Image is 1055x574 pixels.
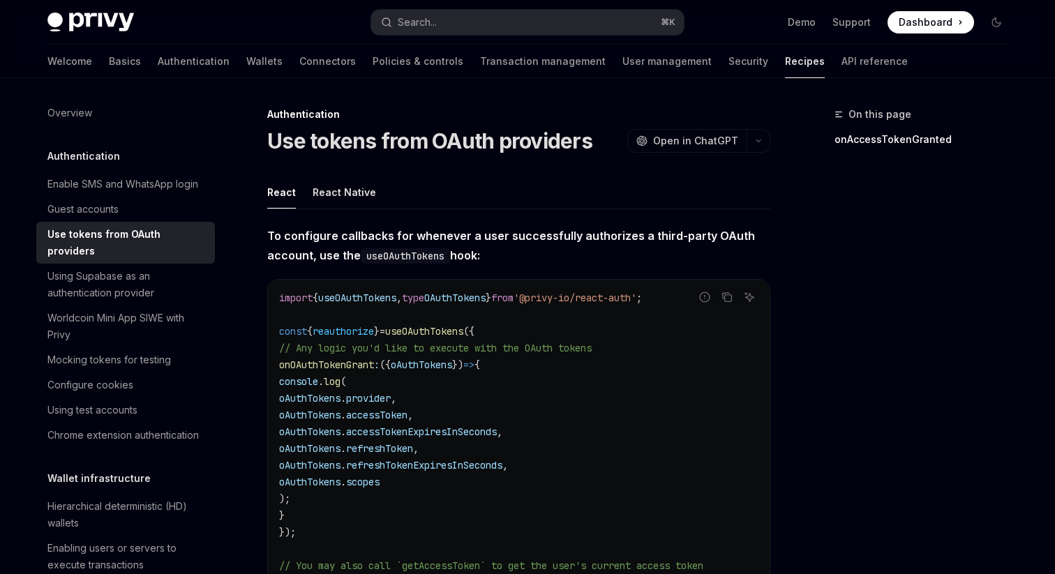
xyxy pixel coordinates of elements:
[391,358,452,371] span: oAuthTokens
[661,17,675,28] span: ⌘ K
[374,358,380,371] span: :
[346,425,497,438] span: accessTokenExpiresInSeconds
[391,392,396,405] span: ,
[899,15,952,29] span: Dashboard
[47,498,207,531] div: Hierarchical deterministic (HD) wallets
[346,392,391,405] span: provider
[47,352,171,368] div: Mocking tokens for testing
[452,358,463,371] span: })
[514,292,636,304] span: '@privy-io/react-auth'
[491,292,514,304] span: from
[36,100,215,126] a: Overview
[279,492,290,505] span: );
[47,470,151,487] h5: Wallet infrastructure
[407,409,413,421] span: ,
[374,325,380,338] span: }
[361,248,450,264] code: useOAuthTokens
[622,45,712,78] a: User management
[463,325,474,338] span: ({
[36,347,215,372] a: Mocking tokens for testing
[888,11,974,33] a: Dashboard
[788,15,816,29] a: Demo
[279,342,592,354] span: // Any logic you'd like to execute with the OAuth tokens
[47,402,137,418] div: Using test accounts
[313,292,318,304] span: {
[341,409,346,421] span: .
[740,288,758,306] button: Ask AI
[380,325,385,338] span: =
[267,176,296,209] div: React
[385,325,463,338] span: useOAuthTokens
[371,10,684,35] button: Open search
[36,423,215,448] a: Chrome extension authentication
[158,45,230,78] a: Authentication
[346,409,407,421] span: accessToken
[486,292,491,304] span: }
[36,398,215,423] a: Using test accounts
[279,409,341,421] span: oAuthTokens
[424,292,486,304] span: OAuthTokens
[841,45,908,78] a: API reference
[474,358,480,371] span: {
[341,375,346,388] span: (
[47,45,92,78] a: Welcome
[47,105,92,121] div: Overview
[848,106,911,123] span: On this page
[497,425,502,438] span: ,
[36,305,215,347] a: Worldcoin Mini App SIWE with Privy
[47,13,134,32] img: dark logo
[279,442,341,455] span: oAuthTokens
[313,325,374,338] span: reauthorize
[279,375,318,388] span: console
[785,45,825,78] a: Recipes
[47,226,207,259] div: Use tokens from OAuth providers
[47,377,133,393] div: Configure cookies
[480,45,606,78] a: Transaction management
[653,134,738,148] span: Open in ChatGPT
[36,222,215,264] a: Use tokens from OAuth providers
[380,358,391,371] span: ({
[341,442,346,455] span: .
[47,540,207,573] div: Enabling users or servers to execute transactions
[47,427,199,444] div: Chrome extension authentication
[341,476,346,488] span: .
[346,476,380,488] span: scopes
[346,459,502,471] span: refreshTokenExpiresInSeconds
[299,45,356,78] a: Connectors
[696,288,714,306] button: Report incorrect code
[728,45,768,78] a: Security
[246,45,283,78] a: Wallets
[318,375,324,388] span: .
[318,292,396,304] span: useOAuthTokens
[47,148,120,165] h5: Authentication
[279,459,341,471] span: oAuthTokens
[279,509,285,522] span: }
[279,358,374,371] span: onOAuthTokenGrant
[47,268,207,301] div: Using Supabase as an authentication provider
[279,292,313,304] span: import
[413,442,419,455] span: ,
[307,325,313,338] span: {
[627,129,747,153] button: Open in ChatGPT
[832,15,871,29] a: Support
[346,442,413,455] span: refreshToken
[985,11,1008,33] button: Toggle dark mode
[373,45,463,78] a: Policies & controls
[313,176,376,209] div: React Native
[398,14,437,31] div: Search...
[402,292,424,304] span: type
[324,375,341,388] span: log
[279,476,341,488] span: oAuthTokens
[502,459,508,471] span: ,
[109,45,141,78] a: Basics
[341,425,346,438] span: .
[267,229,755,262] strong: To configure callbacks for whenever a user successfully authorizes a third-party OAuth account, u...
[36,372,215,398] a: Configure cookies
[396,292,402,304] span: ,
[279,325,307,338] span: const
[341,459,346,471] span: .
[36,172,215,197] a: Enable SMS and WhatsApp login
[279,392,341,405] span: oAuthTokens
[47,201,119,218] div: Guest accounts
[463,358,474,371] span: =>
